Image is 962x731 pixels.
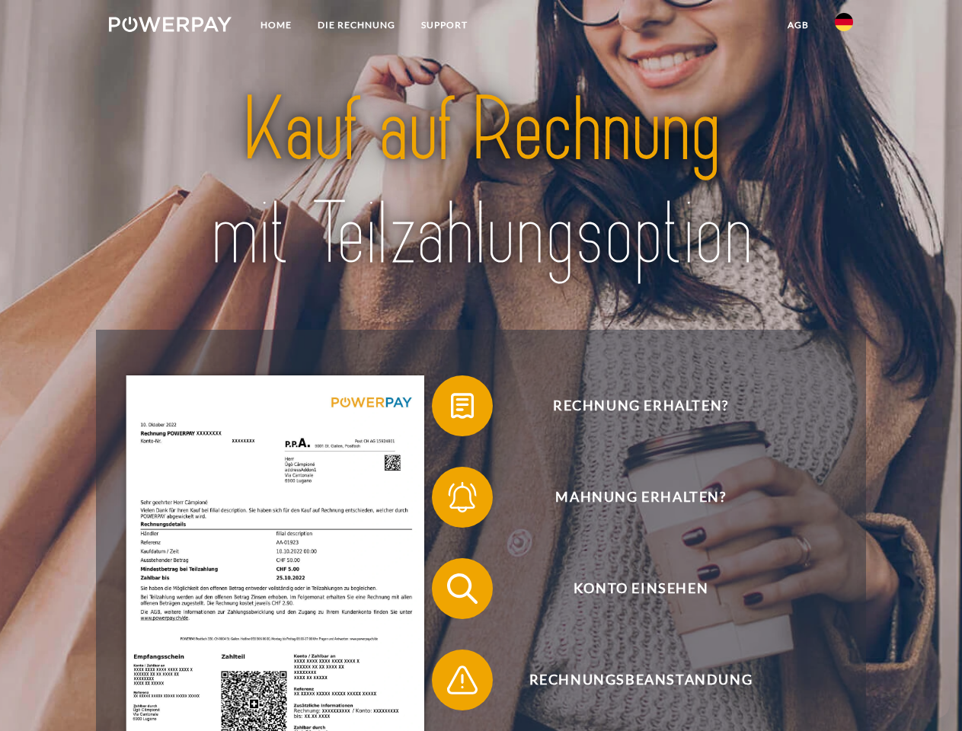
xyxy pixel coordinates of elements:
img: qb_bell.svg [443,478,481,516]
a: DIE RECHNUNG [305,11,408,39]
button: Konto einsehen [432,558,828,619]
a: Home [248,11,305,39]
iframe: Button to launch messaging window [901,670,950,719]
span: Rechnung erhalten? [454,375,827,436]
img: de [835,13,853,31]
button: Rechnungsbeanstandung [432,650,828,710]
a: SUPPORT [408,11,481,39]
a: agb [775,11,822,39]
img: logo-powerpay-white.svg [109,17,232,32]
button: Rechnung erhalten? [432,375,828,436]
span: Konto einsehen [454,558,827,619]
img: qb_search.svg [443,570,481,608]
button: Mahnung erhalten? [432,467,828,528]
img: qb_warning.svg [443,661,481,699]
img: title-powerpay_de.svg [145,73,817,292]
span: Mahnung erhalten? [454,467,827,528]
span: Rechnungsbeanstandung [454,650,827,710]
img: qb_bill.svg [443,387,481,425]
